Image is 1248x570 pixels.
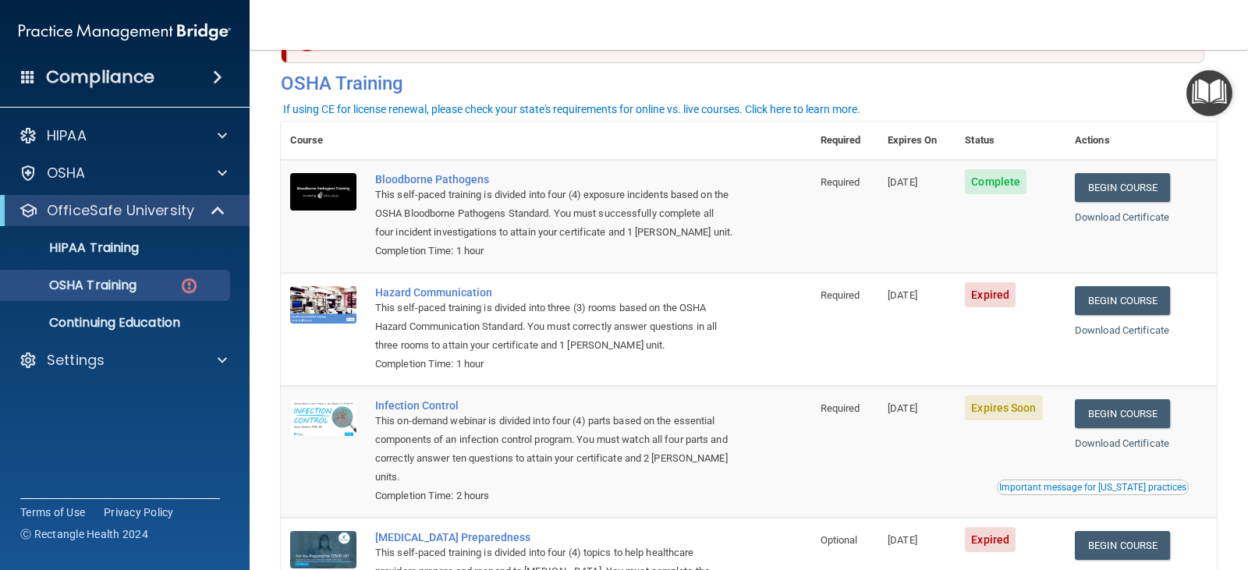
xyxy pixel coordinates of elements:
[1075,286,1170,315] a: Begin Course
[955,122,1065,160] th: Status
[888,534,917,546] span: [DATE]
[878,122,955,160] th: Expires On
[1186,70,1232,116] button: Open Resource Center
[19,351,227,370] a: Settings
[1065,122,1217,160] th: Actions
[888,289,917,301] span: [DATE]
[999,483,1186,492] div: Important message for [US_STATE] practices
[375,242,733,260] div: Completion Time: 1 hour
[997,480,1189,495] button: Read this if you are a dental practitioner in the state of CA
[1075,211,1169,223] a: Download Certificate
[47,126,87,145] p: HIPAA
[821,289,860,301] span: Required
[1075,324,1169,336] a: Download Certificate
[10,315,223,331] p: Continuing Education
[281,101,863,117] button: If using CE for license renewal, please check your state's requirements for online vs. live cours...
[375,173,733,186] a: Bloodborne Pathogens
[1075,437,1169,449] a: Download Certificate
[375,355,733,374] div: Completion Time: 1 hour
[888,176,917,188] span: [DATE]
[375,186,733,242] div: This self-paced training is divided into four (4) exposure incidents based on the OSHA Bloodborne...
[19,16,231,48] img: PMB logo
[1075,399,1170,428] a: Begin Course
[375,399,733,412] a: Infection Control
[47,201,194,220] p: OfficeSafe University
[281,122,366,160] th: Course
[1075,531,1170,560] a: Begin Course
[47,164,86,182] p: OSHA
[375,412,733,487] div: This on-demand webinar is divided into four (4) parts based on the essential components of an inf...
[10,278,136,293] p: OSHA Training
[19,201,226,220] a: OfficeSafe University
[375,531,733,543] a: [MEDICAL_DATA] Preparedness
[821,176,860,188] span: Required
[46,66,154,88] h4: Compliance
[281,73,1217,94] h4: OSHA Training
[965,395,1042,420] span: Expires Soon
[47,351,105,370] p: Settings
[965,169,1026,194] span: Complete
[179,276,199,296] img: danger-circle.6113f641.png
[965,527,1016,552] span: Expired
[19,164,227,182] a: OSHA
[1075,173,1170,202] a: Begin Course
[821,534,858,546] span: Optional
[375,299,733,355] div: This self-paced training is divided into three (3) rooms based on the OSHA Hazard Communication S...
[888,402,917,414] span: [DATE]
[10,240,139,256] p: HIPAA Training
[375,487,733,505] div: Completion Time: 2 hours
[821,402,860,414] span: Required
[19,126,227,145] a: HIPAA
[375,286,733,299] a: Hazard Communication
[811,122,879,160] th: Required
[965,282,1016,307] span: Expired
[283,104,860,115] div: If using CE for license renewal, please check your state's requirements for online vs. live cours...
[104,505,174,520] a: Privacy Policy
[20,526,148,542] span: Ⓒ Rectangle Health 2024
[20,505,85,520] a: Terms of Use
